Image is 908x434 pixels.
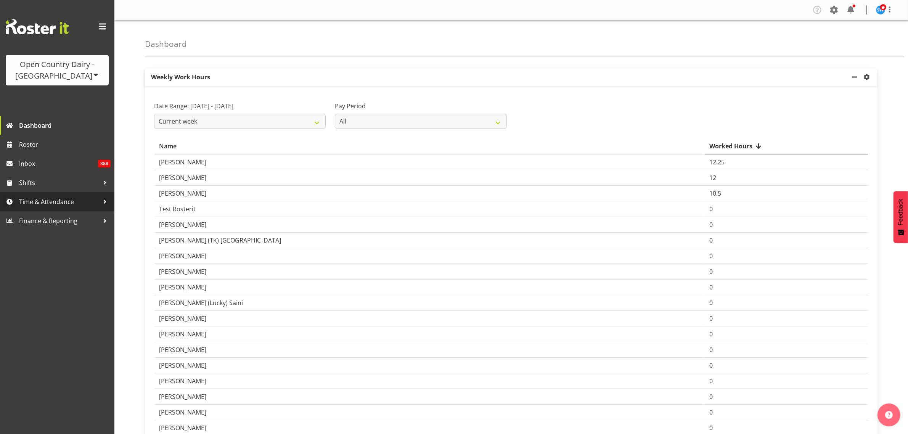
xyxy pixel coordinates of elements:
[19,215,99,227] span: Finance & Reporting
[709,158,725,166] span: 12.25
[709,220,713,229] span: 0
[709,392,713,401] span: 0
[335,101,506,111] label: Pay Period
[709,346,713,354] span: 0
[154,186,705,201] td: [PERSON_NAME]
[862,72,874,82] a: settings
[709,189,721,198] span: 10.5
[709,267,713,276] span: 0
[19,139,111,150] span: Roster
[709,408,713,416] span: 0
[894,191,908,243] button: Feedback - Show survey
[709,205,713,213] span: 0
[98,160,111,167] span: 888
[19,196,99,207] span: Time & Attendance
[154,405,705,420] td: [PERSON_NAME]
[709,361,713,370] span: 0
[6,19,69,34] img: Rosterit website logo
[154,201,705,217] td: Test Rosterit
[145,40,187,48] h4: Dashboard
[154,326,705,342] td: [PERSON_NAME]
[154,280,705,295] td: [PERSON_NAME]
[709,174,716,182] span: 12
[876,5,885,14] img: steve-webb8258.jpg
[709,377,713,385] span: 0
[13,59,101,82] div: Open Country Dairy - [GEOGRAPHIC_DATA]
[19,158,98,169] span: Inbox
[154,342,705,358] td: [PERSON_NAME]
[885,411,893,419] img: help-xxl-2.png
[709,424,713,432] span: 0
[897,199,904,225] span: Feedback
[154,311,705,326] td: [PERSON_NAME]
[154,358,705,373] td: [PERSON_NAME]
[154,154,705,170] td: [PERSON_NAME]
[154,248,705,264] td: [PERSON_NAME]
[154,170,705,186] td: [PERSON_NAME]
[709,236,713,244] span: 0
[19,177,99,188] span: Shifts
[19,120,111,131] span: Dashboard
[145,68,850,86] p: Weekly Work Hours
[709,252,713,260] span: 0
[154,389,705,405] td: [PERSON_NAME]
[154,295,705,311] td: [PERSON_NAME] (Lucky) Saini
[709,330,713,338] span: 0
[154,373,705,389] td: [PERSON_NAME]
[154,264,705,280] td: [PERSON_NAME]
[154,101,326,111] label: Date Range: [DATE] - [DATE]
[709,283,713,291] span: 0
[154,217,705,233] td: [PERSON_NAME]
[159,141,177,151] span: Name
[154,233,705,248] td: [PERSON_NAME] (TK) [GEOGRAPHIC_DATA]
[709,314,713,323] span: 0
[850,68,862,86] a: minimize
[709,141,752,151] span: Worked Hours
[709,299,713,307] span: 0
